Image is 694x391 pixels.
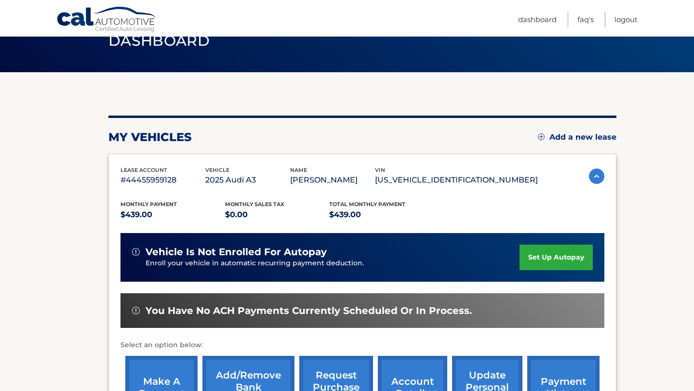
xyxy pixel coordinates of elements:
p: $439.00 [120,208,225,222]
span: Dashboard [108,32,210,50]
img: alert-white.svg [132,307,140,314]
span: name [290,167,307,173]
p: Enroll your vehicle in automatic recurring payment deduction. [146,258,520,269]
p: 2025 Audi A3 [205,173,290,187]
span: vehicle [205,167,229,173]
span: lease account [120,167,167,173]
span: vin [375,167,385,173]
p: Select an option below: [120,339,604,351]
p: [US_VEHICLE_IDENTIFICATION_NUMBER] [375,173,538,187]
h2: my vehicles [108,130,192,144]
img: alert-white.svg [132,248,140,256]
a: FAQ's [577,12,594,27]
p: [PERSON_NAME] [290,173,375,187]
img: add.svg [538,133,545,140]
a: Dashboard [518,12,557,27]
span: vehicle is not enrolled for autopay [146,246,327,258]
img: accordion-active.svg [589,169,604,184]
p: $439.00 [329,208,434,222]
span: Monthly Payment [120,201,177,208]
a: Logout [614,12,638,27]
span: Total Monthly Payment [329,201,405,208]
a: set up autopay [520,245,593,270]
p: $0.00 [225,208,330,222]
a: Add a new lease [538,132,616,142]
span: Monthly sales Tax [225,201,284,208]
span: You have no ACH payments currently scheduled or in process. [146,305,472,317]
a: Cal Automotive [56,6,158,34]
p: #44455959128 [120,173,205,187]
